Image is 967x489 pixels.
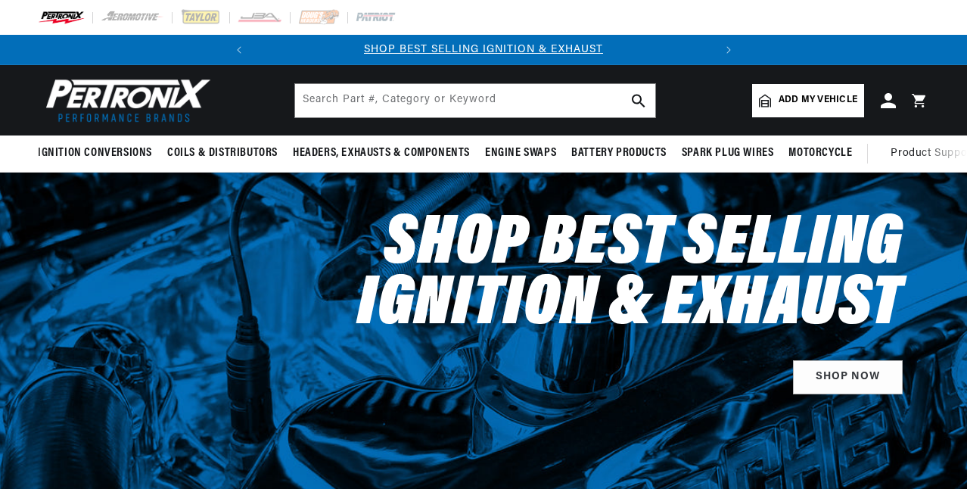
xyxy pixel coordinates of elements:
[160,135,285,171] summary: Coils & Distributors
[38,135,160,171] summary: Ignition Conversions
[38,145,152,161] span: Ignition Conversions
[167,145,278,161] span: Coils & Distributors
[788,145,852,161] span: Motorcycle
[285,135,477,171] summary: Headers, Exhausts & Components
[779,93,857,107] span: Add my vehicle
[38,74,212,126] img: Pertronix
[224,35,254,65] button: Translation missing: en.sections.announcements.previous_announcement
[752,84,864,117] a: Add my vehicle
[793,360,903,394] a: SHOP NOW
[295,84,655,117] input: Search Part #, Category or Keyword
[781,135,860,171] summary: Motorcycle
[485,145,556,161] span: Engine Swaps
[571,145,667,161] span: Battery Products
[293,145,470,161] span: Headers, Exhausts & Components
[256,215,903,336] h2: Shop Best Selling Ignition & Exhaust
[622,84,655,117] button: search button
[564,135,674,171] summary: Battery Products
[682,145,774,161] span: Spark Plug Wires
[254,42,714,58] div: Announcement
[477,135,564,171] summary: Engine Swaps
[254,42,714,58] div: 1 of 2
[674,135,782,171] summary: Spark Plug Wires
[714,35,744,65] button: Translation missing: en.sections.announcements.next_announcement
[364,44,603,55] a: SHOP BEST SELLING IGNITION & EXHAUST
